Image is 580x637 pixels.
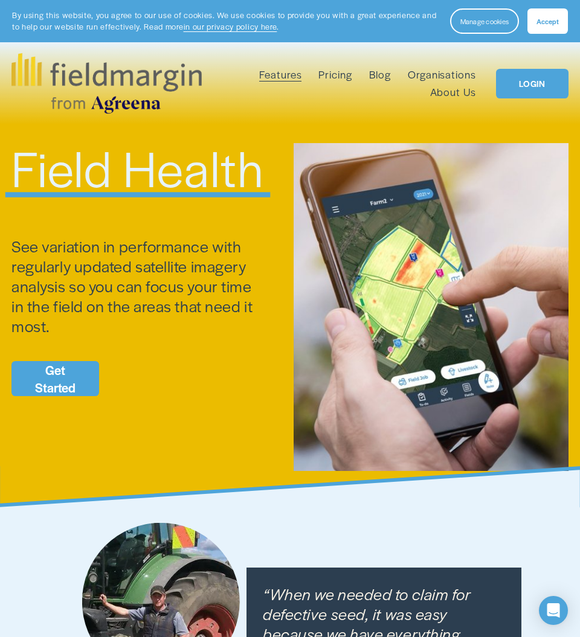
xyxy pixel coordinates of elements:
[11,53,201,114] img: fieldmargin.com
[369,66,391,83] a: Blog
[259,66,301,83] a: folder dropdown
[11,361,98,396] a: Get Started
[408,66,476,83] a: Organisations
[184,21,277,32] a: in our privacy policy here
[527,8,568,34] button: Accept
[318,66,352,83] a: Pricing
[11,235,256,337] span: See variation in performance with regularly updated satellite imagery analysis so you can focus y...
[259,67,301,83] span: Features
[539,596,568,625] div: Open Intercom Messenger
[460,16,509,26] span: Manage cookies
[536,16,559,26] span: Accept
[496,69,569,98] a: LOGIN
[450,8,519,34] button: Manage cookies
[430,83,476,101] a: About Us
[12,10,438,33] p: By using this website, you agree to our use of cookies. We use cookies to provide you with a grea...
[11,133,263,202] span: Field Health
